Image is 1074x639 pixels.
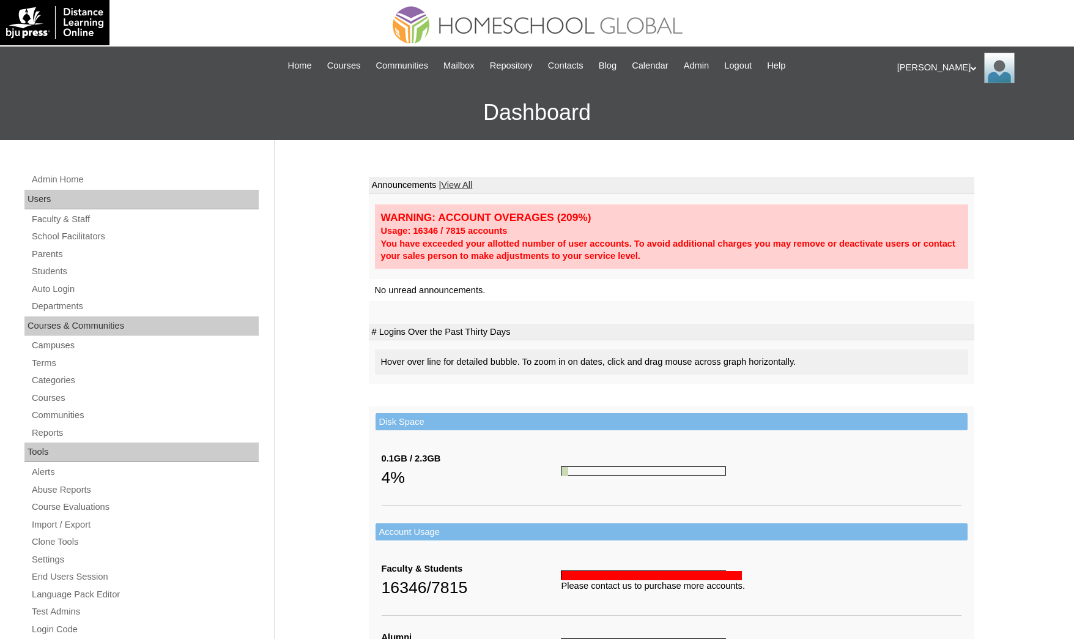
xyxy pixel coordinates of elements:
[376,413,968,431] td: Disk Space
[437,59,481,73] a: Mailbox
[31,390,259,406] a: Courses
[382,465,561,490] div: 4%
[31,622,259,637] a: Login Code
[382,575,561,600] div: 16346/7815
[376,523,968,541] td: Account Usage
[31,517,259,532] a: Import / Export
[31,587,259,602] a: Language Pack Editor
[441,180,472,190] a: View All
[31,282,259,297] a: Auto Login
[484,59,539,73] a: Repository
[724,59,752,73] span: Logout
[561,580,961,592] div: Please contact us to purchase more accounts.
[375,349,968,375] div: Hover over line for detailed bubble. To zoom in on dates, click and drag mouse across graph horiz...
[369,177,974,194] td: Announcements |
[31,569,259,585] a: End Users Session
[31,604,259,619] a: Test Admins
[282,59,318,73] a: Home
[984,53,1015,83] img: Ariane Ebuen
[443,59,475,73] span: Mailbox
[31,465,259,480] a: Alerts
[327,59,361,73] span: Courses
[548,59,583,73] span: Contacts
[31,172,259,187] a: Admin Home
[897,53,1062,83] div: [PERSON_NAME]
[24,443,259,462] div: Tools
[31,425,259,441] a: Reports
[31,247,259,262] a: Parents
[767,59,785,73] span: Help
[31,373,259,388] a: Categories
[31,534,259,550] a: Clone Tools
[376,59,428,73] span: Communities
[490,59,533,73] span: Repository
[626,59,674,73] a: Calendar
[593,59,623,73] a: Blog
[31,552,259,567] a: Settings
[369,59,434,73] a: Communities
[288,59,312,73] span: Home
[382,562,561,575] div: Faculty & Students
[542,59,590,73] a: Contacts
[31,408,259,423] a: Communities
[632,59,668,73] span: Calendar
[369,324,974,341] td: # Logins Over the Past Thirty Days
[369,279,974,302] td: No unread announcements.
[599,59,617,73] span: Blog
[381,237,962,263] div: You have exceeded your allotted number of user accounts. To avoid additional charges you may remo...
[31,299,259,314] a: Departments
[31,212,259,227] a: Faculty & Staff
[684,59,709,73] span: Admin
[321,59,367,73] a: Courses
[6,6,103,39] img: logo-white.png
[6,85,1068,140] h3: Dashboard
[761,59,791,73] a: Help
[31,356,259,371] a: Terms
[381,226,508,236] strong: Usage: 16346 / 7815 accounts
[24,190,259,209] div: Users
[24,316,259,336] div: Courses & Communities
[718,59,758,73] a: Logout
[31,338,259,353] a: Campuses
[31,229,259,244] a: School Facilitators
[678,59,716,73] a: Admin
[382,452,561,465] div: 0.1GB / 2.3GB
[31,499,259,515] a: Course Evaluations
[31,482,259,498] a: Abuse Reports
[31,264,259,279] a: Students
[381,211,962,225] div: WARNING: ACCOUNT OVERAGES (209%)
